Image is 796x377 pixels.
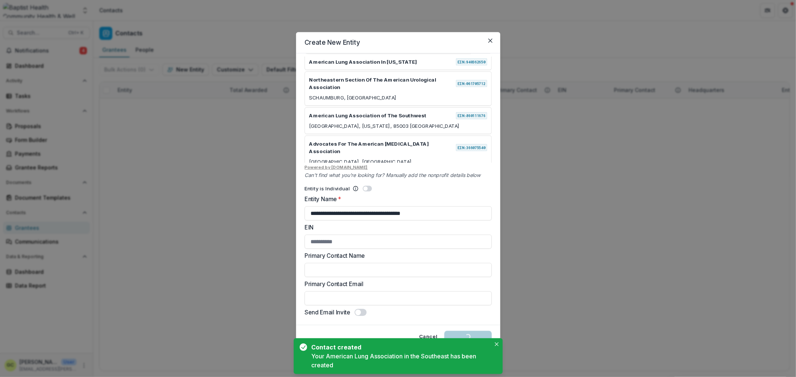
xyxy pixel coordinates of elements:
p: American Lung Association In [US_STATE] [309,58,417,66]
p: Advocates For The American [MEDICAL_DATA] Association [309,140,453,155]
u: Powered by [305,164,492,171]
span: EIN: 940362650 [456,58,487,65]
label: EIN [305,223,487,232]
p: [GEOGRAPHIC_DATA], [US_STATE], 85003 [GEOGRAPHIC_DATA] [309,122,460,130]
div: American Lung Association of The SouthwestEIN:860111676[GEOGRAPHIC_DATA], [US_STATE], 85003 [GEOG... [305,107,492,134]
span: EIN: 366075540 [456,144,487,151]
i: Can't find what you're looking for? Manually add the nonprofit details below [305,172,480,178]
header: Create New Entity [296,32,500,53]
p: American Lung Association of The Southwest [309,112,426,119]
p: Entity is Individual [305,185,350,192]
label: Primary Contact Email [305,280,487,288]
div: American Lung Association In [US_STATE]EIN:940362650 [305,53,492,70]
button: Close [492,340,501,349]
div: Your American Lung Association in the Southeast has been created [312,352,491,370]
label: Entity Name [305,195,487,203]
button: Search [471,43,491,54]
div: Northeastern Section Of The American Urological AssociationEIN:061705712SCHAUMBURG, [GEOGRAPHIC_D... [305,72,492,106]
div: Contact created [312,343,488,352]
label: Primary Contact Name [305,251,487,260]
p: [GEOGRAPHIC_DATA], [GEOGRAPHIC_DATA] [309,158,412,165]
a: [DOMAIN_NAME] [331,165,368,170]
button: Cancel [415,331,441,342]
span: EIN: 061705712 [456,80,487,87]
span: EIN: 860111676 [456,112,487,119]
p: Northeastern Section Of The American Urological Association [309,76,453,91]
label: Send Email Invite [305,308,350,317]
div: Advocates For The American [MEDICAL_DATA] AssociationEIN:366075540[GEOGRAPHIC_DATA], [GEOGRAPHIC_... [305,136,492,170]
p: SCHAUMBURG, [GEOGRAPHIC_DATA] [309,94,397,101]
button: Close [484,35,496,46]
